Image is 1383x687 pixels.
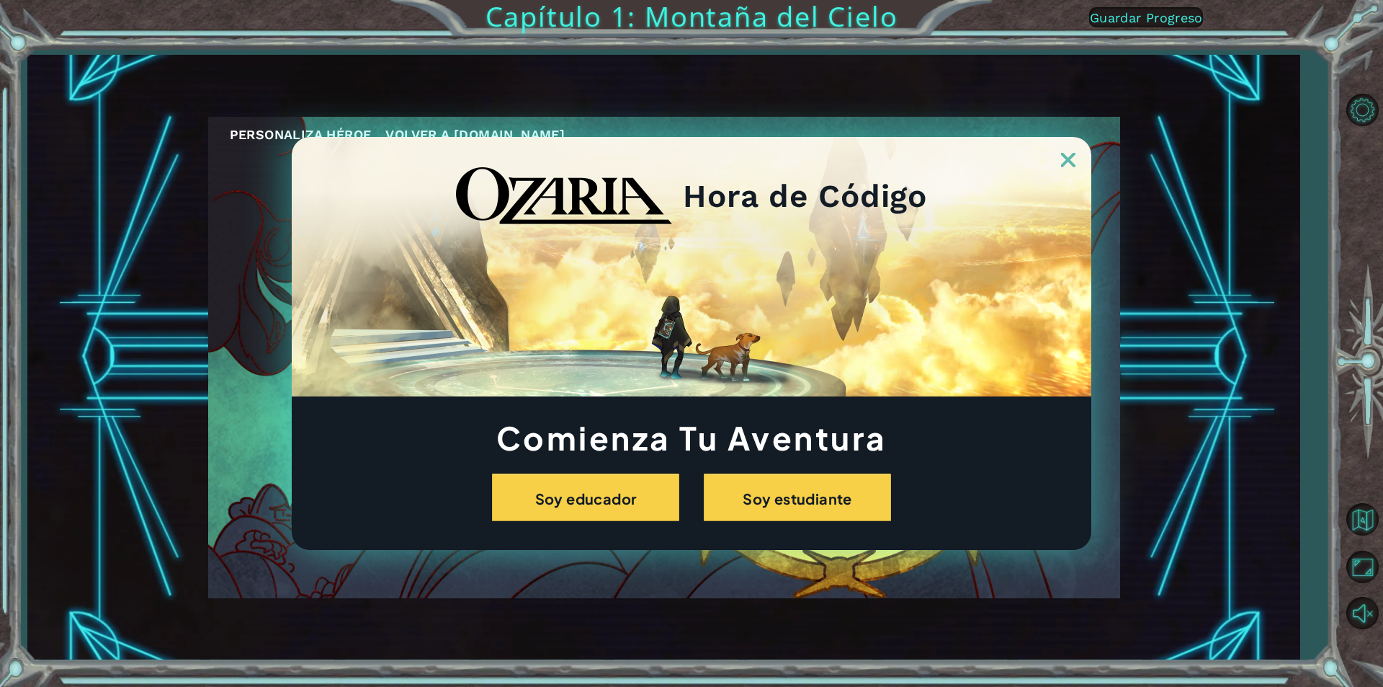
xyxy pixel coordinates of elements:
img: ExitButton_Dusk.png [1061,153,1075,167]
button: Soy estudiante [704,474,891,521]
font: Hora de Código [683,177,927,215]
font: Comienza Tu Aventura [496,417,887,458]
font: Soy estudiante [743,489,852,508]
img: blackOzariaWordmark.png [456,167,672,225]
font: Soy educador [535,489,637,508]
button: Soy educador [492,474,679,521]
